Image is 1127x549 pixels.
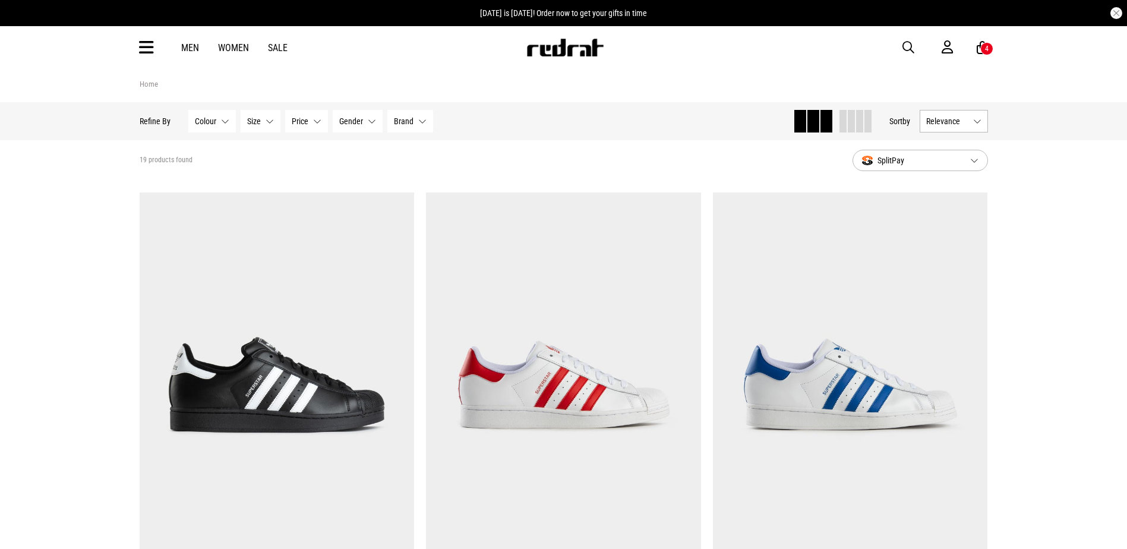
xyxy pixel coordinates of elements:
span: Size [247,116,261,126]
span: Relevance [926,116,968,126]
button: Colour [188,110,236,132]
span: Price [292,116,308,126]
button: Brand [387,110,433,132]
span: Brand [394,116,413,126]
button: Price [285,110,328,132]
span: [DATE] is [DATE]! Order now to get your gifts in time [480,8,647,18]
a: Women [218,42,249,53]
span: 19 products found [140,156,192,165]
span: by [902,116,910,126]
span: SplitPay [862,153,961,168]
a: Men [181,42,199,53]
button: Relevance [920,110,988,132]
p: Refine By [140,116,171,126]
a: Home [140,80,158,89]
span: Gender [339,116,363,126]
button: Sortby [889,114,910,128]
button: Gender [333,110,383,132]
img: splitpay-icon.png [862,156,873,166]
img: Redrat logo [526,39,604,56]
a: Sale [268,42,288,53]
button: SplitPay [853,150,988,171]
button: Size [241,110,280,132]
div: 4 [985,45,989,53]
a: 4 [977,42,988,54]
span: Colour [195,116,216,126]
